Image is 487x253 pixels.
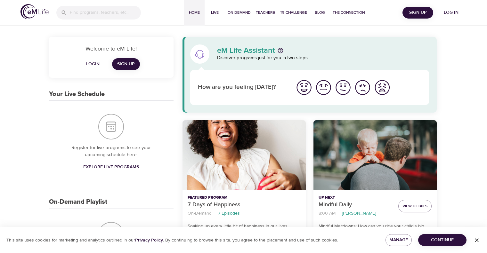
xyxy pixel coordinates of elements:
[195,49,205,59] img: eM Life Assistant
[214,209,215,218] li: ·
[438,9,464,17] span: Log in
[334,79,352,96] img: ok
[217,47,275,54] p: eM Life Assistant
[112,58,140,70] a: Sign Up
[117,60,135,68] span: Sign Up
[81,161,142,173] a: Explore Live Programs
[315,79,332,96] img: good
[398,200,432,212] button: View Details
[49,91,105,98] h3: Your Live Schedule
[280,9,307,16] span: 1% Challenge
[312,9,328,16] span: Blog
[183,120,306,190] button: 7 Days of Happiness
[405,9,431,17] span: Sign Up
[313,120,437,190] button: Mindful Daily
[207,9,223,16] span: Live
[333,78,353,97] button: I'm feeling ok
[57,44,166,53] p: Welcome to eM Life!
[188,209,301,218] nav: breadcrumb
[342,210,376,217] p: [PERSON_NAME]
[187,9,202,16] span: Home
[319,210,336,217] p: 8:00 AM
[373,79,391,96] img: worst
[135,237,163,243] a: Privacy Policy
[333,9,365,16] span: The Connection
[218,210,240,217] p: 7 Episodes
[354,79,371,96] img: bad
[319,195,393,201] p: Up Next
[319,223,432,236] p: Mindful Meltdowns: How can you ride your child's big wave of emotions?
[98,114,124,139] img: Your Live Schedule
[418,234,467,246] button: Continue
[314,78,333,97] button: I'm feeling good
[402,203,427,210] span: View Details
[188,223,301,243] p: Soaking up every little bit of happiness in our lives requires some worthwhile attention. Left to...
[294,78,314,97] button: I'm feeling great
[295,79,313,96] img: great
[198,83,287,92] p: How are you feeling [DATE]?
[20,4,49,19] img: logo
[402,7,433,19] button: Sign Up
[372,78,392,97] button: I'm feeling worst
[228,9,251,16] span: On-Demand
[423,236,461,244] span: Continue
[49,198,107,206] h3: On-Demand Playlist
[83,163,139,171] span: Explore Live Programs
[386,234,412,246] button: Manage
[188,210,212,217] p: On-Demand
[188,195,301,201] p: Featured Program
[98,222,124,248] img: On-Demand Playlist
[391,236,407,244] span: Manage
[338,209,339,218] li: ·
[319,209,393,218] nav: breadcrumb
[217,54,429,62] p: Discover programs just for you in two steps
[353,78,372,97] button: I'm feeling bad
[83,58,103,70] button: Login
[70,6,141,20] input: Find programs, teachers, etc...
[188,201,301,209] p: 7 Days of Happiness
[319,201,393,209] p: Mindful Daily
[256,9,275,16] span: Teachers
[85,60,101,68] span: Login
[436,7,467,19] button: Log in
[62,144,161,159] p: Register for live programs to see your upcoming schedule here.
